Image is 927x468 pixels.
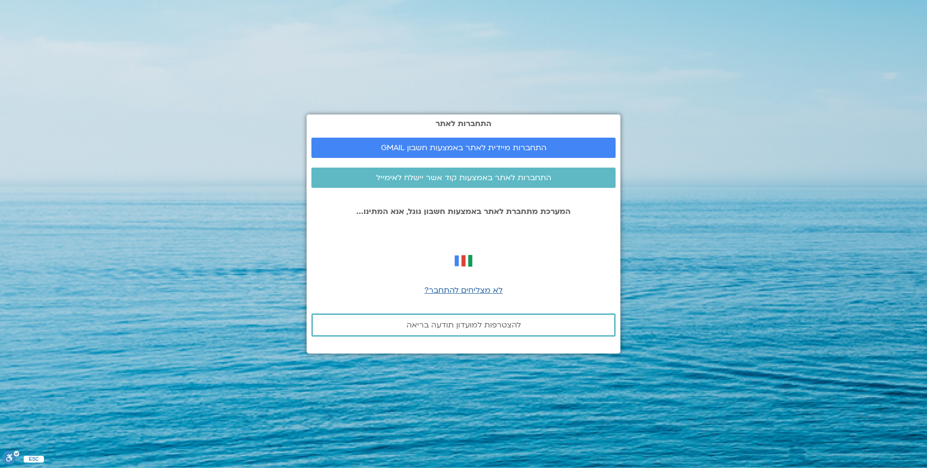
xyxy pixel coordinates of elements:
[311,168,616,188] a: התחברות לאתר באמצעות קוד אשר יישלח לאימייל
[424,285,503,296] a: לא מצליחים להתחבר?
[311,313,616,337] a: להצטרפות למועדון תודעה בריאה
[311,207,616,216] p: המערכת מתחברת לאתר באמצעות חשבון גוגל, אנא המתינו...
[311,138,616,158] a: התחברות מיידית לאתר באמצעות חשבון GMAIL
[407,321,521,329] span: להצטרפות למועדון תודעה בריאה
[376,173,551,182] span: התחברות לאתר באמצעות קוד אשר יישלח לאימייל
[311,119,616,128] h2: התחברות לאתר
[381,143,547,152] span: התחברות מיידית לאתר באמצעות חשבון GMAIL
